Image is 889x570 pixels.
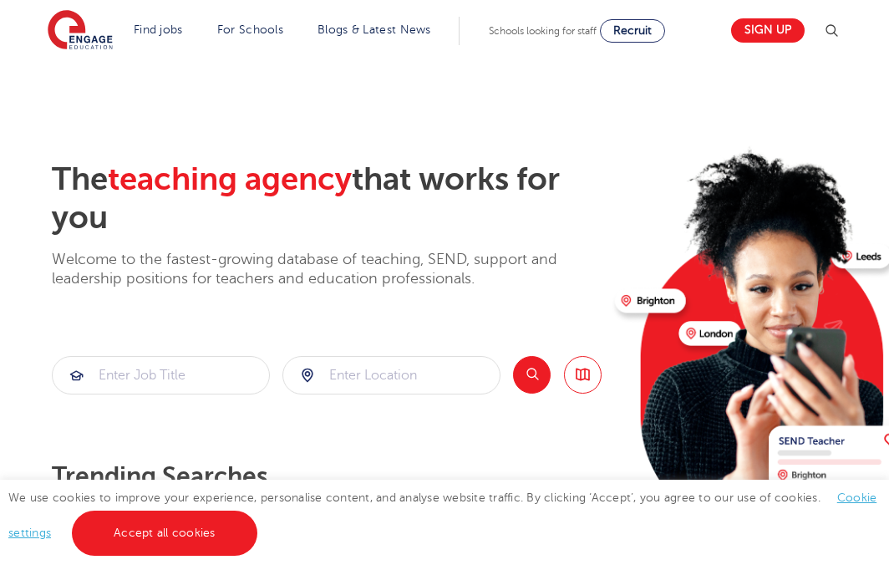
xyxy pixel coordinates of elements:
[72,511,257,556] a: Accept all cookies
[52,250,602,289] p: Welcome to the fastest-growing database of teaching, SEND, support and leadership positions for t...
[317,23,431,36] a: Blogs & Latest News
[53,357,269,394] input: Submit
[282,356,500,394] div: Submit
[731,18,805,43] a: Sign up
[489,25,597,37] span: Schools looking for staff
[613,24,652,37] span: Recruit
[52,160,602,237] h2: The that works for you
[48,10,113,52] img: Engage Education
[52,461,602,491] p: Trending searches
[134,23,183,36] a: Find jobs
[217,23,283,36] a: For Schools
[283,357,500,394] input: Submit
[52,356,270,394] div: Submit
[600,19,665,43] a: Recruit
[108,161,352,197] span: teaching agency
[513,356,551,394] button: Search
[8,491,876,539] span: We use cookies to improve your experience, personalise content, and analyse website traffic. By c...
